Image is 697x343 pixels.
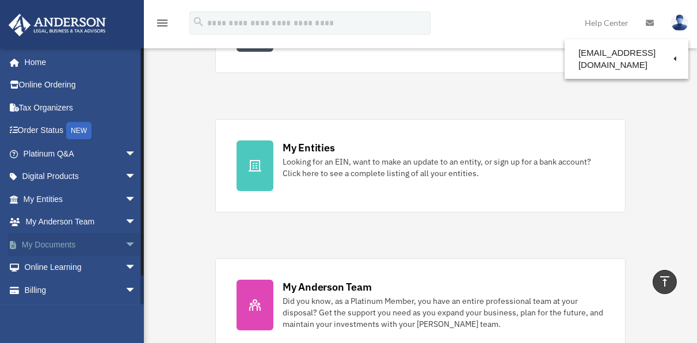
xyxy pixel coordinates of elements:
[283,140,334,155] div: My Entities
[283,280,371,294] div: My Anderson Team
[8,233,154,256] a: My Documentsarrow_drop_down
[5,14,109,36] img: Anderson Advisors Platinum Portal
[125,211,148,234] span: arrow_drop_down
[125,256,148,280] span: arrow_drop_down
[66,122,92,139] div: NEW
[8,256,154,279] a: Online Learningarrow_drop_down
[671,14,688,31] img: User Pic
[125,165,148,189] span: arrow_drop_down
[8,142,154,165] a: Platinum Q&Aarrow_drop_down
[653,270,677,294] a: vertical_align_top
[8,119,154,143] a: Order StatusNEW
[8,302,154,325] a: Events Calendar
[565,42,688,76] a: [EMAIL_ADDRESS][DOMAIN_NAME]
[192,16,205,28] i: search
[125,233,148,257] span: arrow_drop_down
[215,119,626,212] a: My Entities Looking for an EIN, want to make an update to an entity, or sign up for a bank accoun...
[8,188,154,211] a: My Entitiesarrow_drop_down
[8,74,154,97] a: Online Ordering
[8,165,154,188] a: Digital Productsarrow_drop_down
[155,16,169,30] i: menu
[125,188,148,211] span: arrow_drop_down
[8,96,154,119] a: Tax Organizers
[125,142,148,166] span: arrow_drop_down
[125,279,148,302] span: arrow_drop_down
[155,20,169,30] a: menu
[283,295,604,330] div: Did you know, as a Platinum Member, you have an entire professional team at your disposal? Get th...
[8,279,154,302] a: Billingarrow_drop_down
[8,211,154,234] a: My Anderson Teamarrow_drop_down
[283,156,604,179] div: Looking for an EIN, want to make an update to an entity, or sign up for a bank account? Click her...
[658,275,672,288] i: vertical_align_top
[8,51,148,74] a: Home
